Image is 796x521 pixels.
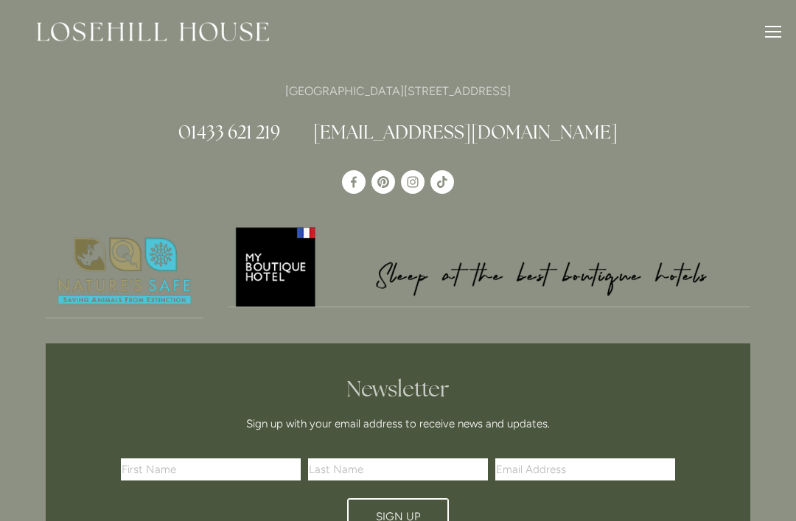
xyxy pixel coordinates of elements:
a: My Boutique Hotel - Logo [228,225,751,307]
img: Nature's Safe - Logo [46,225,203,318]
a: Nature's Safe - Logo [46,225,203,318]
input: Last Name [308,458,488,480]
a: 01433 621 219 [178,120,280,144]
a: Instagram [401,170,425,194]
p: Sign up with your email address to receive news and updates. [126,415,670,433]
a: Pinterest [371,170,395,194]
img: Losehill House [37,22,269,41]
h2: Newsletter [126,376,670,402]
p: [GEOGRAPHIC_DATA][STREET_ADDRESS] [46,81,750,101]
img: My Boutique Hotel - Logo [228,225,751,307]
a: TikTok [430,170,454,194]
a: [EMAIL_ADDRESS][DOMAIN_NAME] [313,120,618,144]
input: First Name [121,458,301,480]
input: Email Address [495,458,675,480]
a: Losehill House Hotel & Spa [342,170,366,194]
